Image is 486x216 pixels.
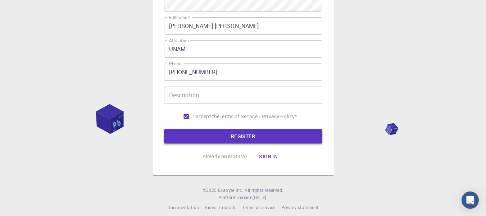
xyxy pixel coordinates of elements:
a: Terms of service [242,204,275,211]
span: © 2025 [203,187,218,194]
span: Platform version [218,194,253,201]
span: All rights reserved. [245,187,283,194]
label: Phone [169,61,181,67]
span: Terms of service [242,204,275,210]
div: Open Intercom Messenger [462,191,479,209]
span: I accept the [193,113,220,120]
a: Privacy statement [281,204,319,211]
span: [DATE] . [253,194,268,200]
button: REGISTER [164,129,322,144]
span: Exabyte Inc. [218,187,243,193]
label: Affiliation [169,38,189,44]
label: Fullname [169,14,190,21]
a: Documentation [167,204,199,211]
p: Already on Mat3ra? [203,153,248,160]
a: Exabyte Inc. [218,187,243,194]
a: Video Tutorials [205,204,236,211]
a: [DATE]. [253,194,268,201]
span: Video Tutorials [205,204,236,210]
button: Sign in [253,149,283,164]
span: Privacy statement [281,204,319,210]
a: Terms of Service / Privacy Policy* [219,113,297,120]
span: Documentation [167,204,199,210]
p: Terms of Service / Privacy Policy * [219,113,297,120]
